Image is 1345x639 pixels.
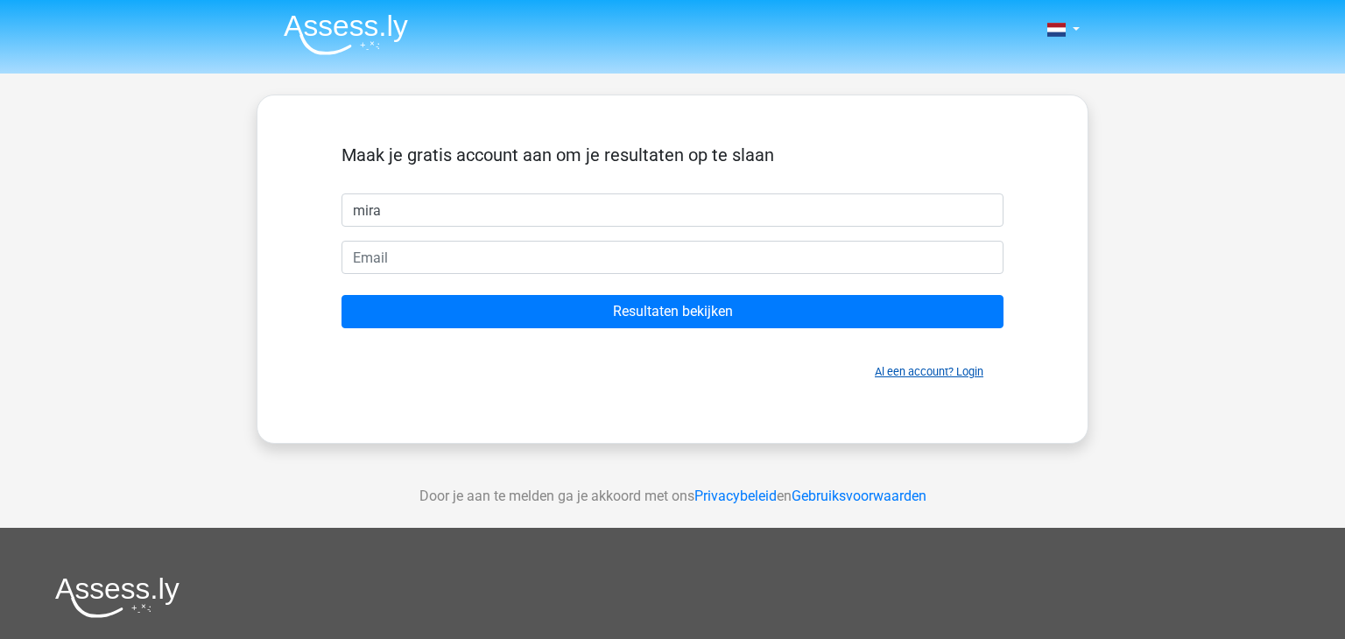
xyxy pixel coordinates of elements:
[55,577,180,618] img: Assessly logo
[342,241,1003,274] input: Email
[342,193,1003,227] input: Voornaam
[342,144,1003,165] h5: Maak je gratis account aan om je resultaten op te slaan
[284,14,408,55] img: Assessly
[694,488,777,504] a: Privacybeleid
[342,295,1003,328] input: Resultaten bekijken
[792,488,926,504] a: Gebruiksvoorwaarden
[875,365,983,378] a: Al een account? Login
